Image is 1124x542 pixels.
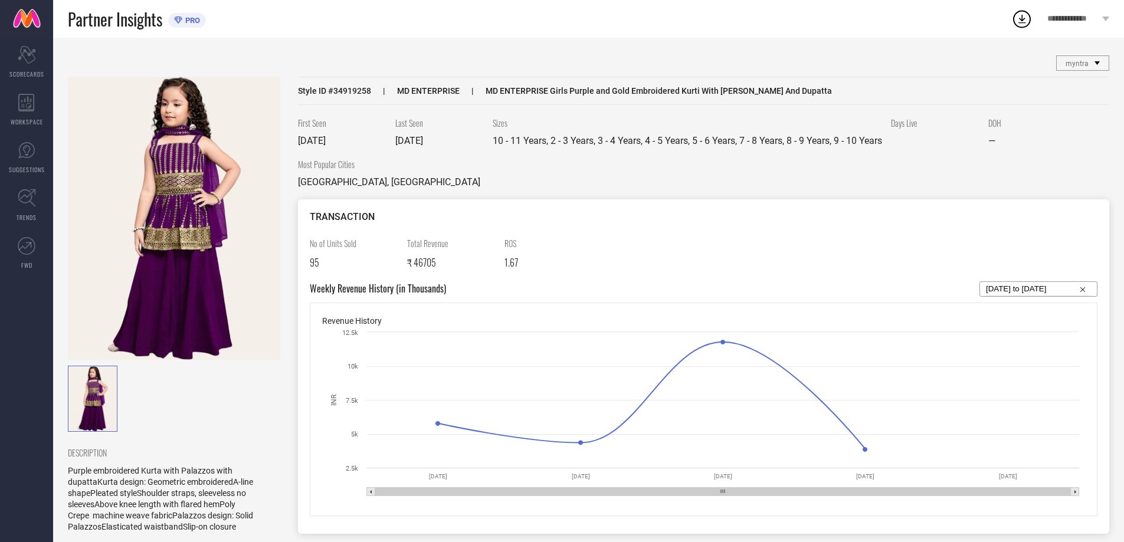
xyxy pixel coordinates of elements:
[572,473,590,479] text: [DATE]
[986,282,1091,296] input: Select...
[310,237,398,249] span: No of Units Sold
[407,237,496,249] span: Total Revenue
[310,211,1097,222] div: TRANSACTION
[493,135,882,146] span: 10 - 11 Years, 2 - 3 Years, 3 - 4 Years, 4 - 5 Years, 5 - 6 Years, 7 - 8 Years, 8 - 9 Years, 9 - ...
[9,70,44,78] span: SCORECARDS
[298,176,480,188] span: [GEOGRAPHIC_DATA], [GEOGRAPHIC_DATA]
[988,135,995,146] span: —
[21,261,32,270] span: FWD
[460,86,832,96] span: MD ENTERPRISE Girls Purple and Gold Embroidered Kurti With [PERSON_NAME] And Dupatta
[351,431,358,438] text: 5k
[68,446,271,459] span: DESCRIPTION
[330,394,338,406] text: INR
[342,329,358,337] text: 12.5k
[395,135,423,146] span: [DATE]
[68,466,253,531] span: Purple embroidered Kurta with Palazzos with dupattaKurta design: Geometric embroideredA-line shap...
[182,16,200,25] span: PRO
[891,117,979,129] span: Days Live
[298,158,480,170] span: Most Popular Cities
[11,117,43,126] span: WORKSPACE
[395,117,484,129] span: Last Seen
[322,316,382,326] span: Revenue History
[714,473,732,479] text: [DATE]
[1011,8,1033,29] div: Open download list
[999,473,1017,479] text: [DATE]
[407,255,436,270] span: ₹ 46705
[856,473,874,479] text: [DATE]
[310,255,319,270] span: 95
[429,473,447,479] text: [DATE]
[298,135,326,146] span: [DATE]
[346,465,358,472] text: 2.5k
[17,213,37,222] span: TRENDS
[371,86,460,96] span: MD ENTERPRISE
[346,397,358,405] text: 7.5k
[68,7,162,31] span: Partner Insights
[298,86,371,96] span: Style ID # 34919258
[298,117,386,129] span: First Seen
[493,117,882,129] span: Sizes
[310,281,446,297] span: Weekly Revenue History (in Thousands)
[1066,60,1089,68] span: myntra
[9,165,45,174] span: SUGGESTIONS
[988,117,1077,129] span: DOH
[504,255,518,270] span: 1.67
[348,363,358,370] text: 10k
[504,237,593,249] span: ROS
